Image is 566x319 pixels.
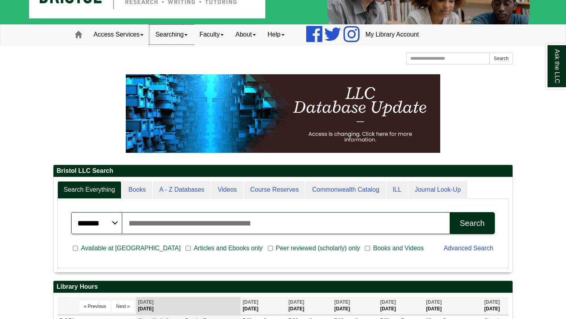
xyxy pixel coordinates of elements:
[408,181,467,199] a: Journal Look-Up
[112,301,134,312] button: Next »
[136,297,241,315] th: [DATE]
[211,181,243,199] a: Videos
[333,297,379,315] th: [DATE]
[287,297,333,315] th: [DATE]
[244,181,305,199] a: Course Reserves
[73,245,78,252] input: Available at [GEOGRAPHIC_DATA]
[53,281,513,293] h2: Library Hours
[426,299,442,305] span: [DATE]
[360,25,425,44] a: My Library Account
[444,245,493,251] a: Advanced Search
[138,299,154,305] span: [DATE]
[193,25,230,44] a: Faculty
[380,299,396,305] span: [DATE]
[489,53,513,64] button: Search
[268,245,273,252] input: Peer reviewed (scholarly) only
[334,299,350,305] span: [DATE]
[191,244,266,253] span: Articles and Ebooks only
[149,25,193,44] a: Searching
[386,181,408,199] a: ILL
[365,245,370,252] input: Books and Videos
[243,299,258,305] span: [DATE]
[241,297,287,315] th: [DATE]
[482,297,509,315] th: [DATE]
[378,297,424,315] th: [DATE]
[230,25,262,44] a: About
[79,301,110,312] button: « Previous
[88,25,149,44] a: Access Services
[484,299,500,305] span: [DATE]
[57,181,121,199] a: Search Everything
[306,181,386,199] a: Commonwealth Catalog
[186,245,191,252] input: Articles and Ebooks only
[289,299,304,305] span: [DATE]
[262,25,290,44] a: Help
[460,219,485,228] div: Search
[424,297,482,315] th: [DATE]
[273,244,363,253] span: Peer reviewed (scholarly) only
[370,244,427,253] span: Books and Videos
[53,165,513,177] h2: Bristol LLC Search
[153,181,211,199] a: A - Z Databases
[122,181,152,199] a: Books
[126,74,440,153] img: HTML tutorial
[450,212,495,234] button: Search
[78,244,184,253] span: Available at [GEOGRAPHIC_DATA]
